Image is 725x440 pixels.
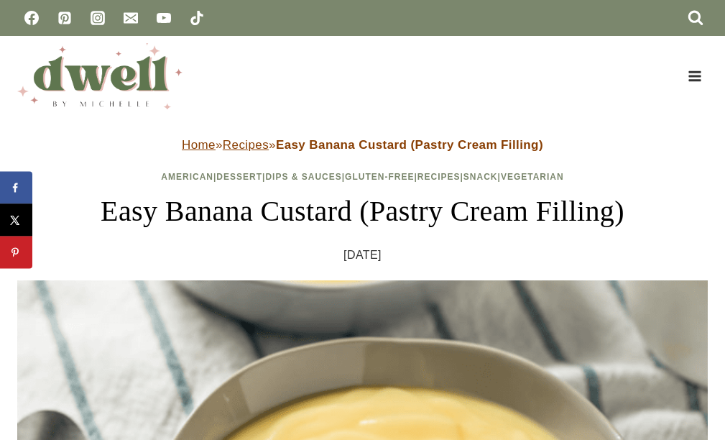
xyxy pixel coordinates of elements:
[216,172,262,182] a: Dessert
[345,172,414,182] a: Gluten-Free
[463,172,498,182] a: Snack
[417,172,461,182] a: Recipes
[17,43,183,109] img: DWELL by michelle
[17,190,708,233] h1: Easy Banana Custard (Pastry Cream Filling)
[161,172,563,182] span: | | | | | |
[116,4,145,32] a: Email
[183,4,211,32] a: TikTok
[83,4,112,32] a: Instagram
[683,6,708,30] button: View Search Form
[161,172,213,182] a: American
[223,138,269,152] a: Recipes
[182,138,216,152] a: Home
[343,244,382,266] time: [DATE]
[17,4,46,32] a: Facebook
[265,172,341,182] a: Dips & Sauces
[276,138,543,152] strong: Easy Banana Custard (Pastry Cream Filling)
[149,4,178,32] a: YouTube
[681,65,708,87] button: Open menu
[50,4,79,32] a: Pinterest
[182,138,543,152] span: » »
[501,172,564,182] a: Vegetarian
